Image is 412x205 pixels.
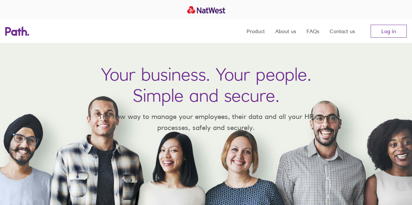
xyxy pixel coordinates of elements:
p: The new way to manage your employees, their data and all your HR processes, safely and securely. [89,111,323,133]
a: About us [275,19,296,43]
a: FAQs [306,19,319,43]
h1: Your business. Your people. Simple and secure. [101,64,311,106]
a: Contact us [330,19,355,43]
a: Product [247,19,265,43]
a: Log in [371,25,407,38]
